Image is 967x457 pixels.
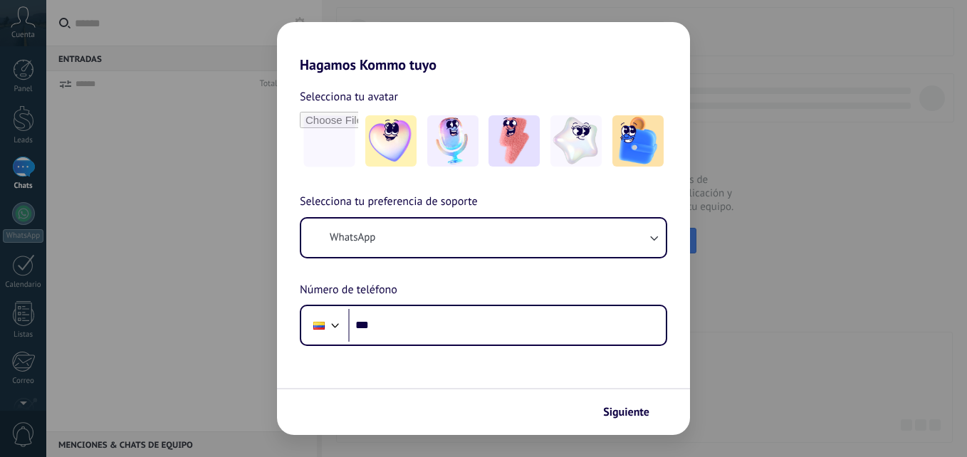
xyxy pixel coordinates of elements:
[550,115,602,167] img: -4.jpeg
[427,115,479,167] img: -2.jpeg
[488,115,540,167] img: -3.jpeg
[330,231,375,245] span: WhatsApp
[300,88,398,106] span: Selecciona tu avatar
[305,310,333,340] div: Colombia: + 57
[603,407,649,417] span: Siguiente
[300,281,397,300] span: Número de teléfono
[300,193,478,211] span: Selecciona tu preferencia de soporte
[597,400,669,424] button: Siguiente
[612,115,664,167] img: -5.jpeg
[301,219,666,257] button: WhatsApp
[365,115,417,167] img: -1.jpeg
[277,22,690,73] h2: Hagamos Kommo tuyo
